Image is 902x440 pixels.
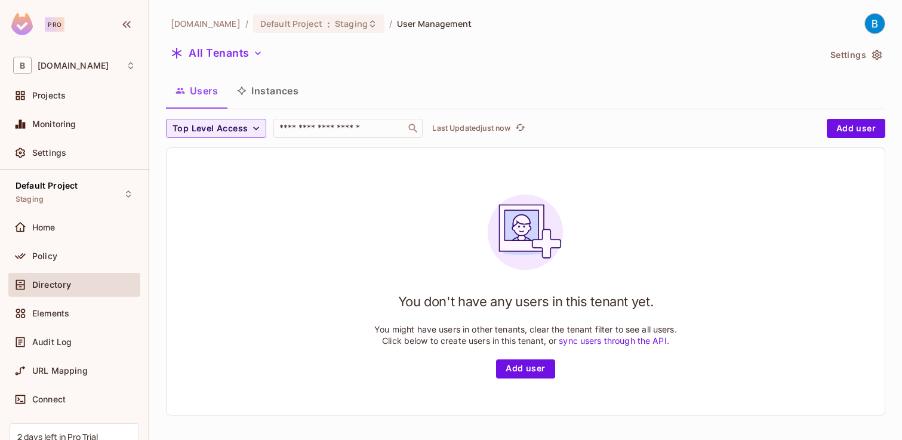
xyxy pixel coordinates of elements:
button: Instances [227,76,308,106]
span: User Management [397,18,472,29]
button: All Tenants [166,44,267,63]
li: / [245,18,248,29]
h1: You don't have any users in this tenant yet. [398,293,654,310]
span: Default Project [260,18,322,29]
li: / [389,18,392,29]
span: Policy [32,251,57,261]
span: Directory [32,280,71,290]
span: Home [32,223,56,232]
button: Settings [826,45,885,64]
span: Staging [16,195,44,204]
div: Pro [45,17,64,32]
span: Settings [32,148,66,158]
span: Elements [32,309,69,318]
span: Top Level Access [173,121,248,136]
span: Monitoring [32,119,76,129]
span: refresh [515,122,525,134]
button: Top Level Access [166,119,266,138]
p: Last Updated just now [432,124,510,133]
p: You might have users in other tenants, clear the tenant filter to see all users. Click below to c... [374,324,677,346]
img: SReyMgAAAABJRU5ErkJggg== [11,13,33,35]
span: Connect [32,395,66,404]
button: Add user [496,359,555,379]
button: Add user [827,119,885,138]
span: Default Project [16,181,78,190]
span: B [13,57,32,74]
button: refresh [513,121,527,136]
a: sync users through the API. [559,336,669,346]
span: Audit Log [32,337,72,347]
img: Bradley Herrup [865,14,885,33]
span: URL Mapping [32,366,88,376]
span: Workspace: buckstop.com [38,61,109,70]
span: : [327,19,331,29]
span: Staging [335,18,368,29]
span: Click to refresh data [510,121,527,136]
span: the active workspace [171,18,241,29]
span: Projects [32,91,66,100]
button: Users [166,76,227,106]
